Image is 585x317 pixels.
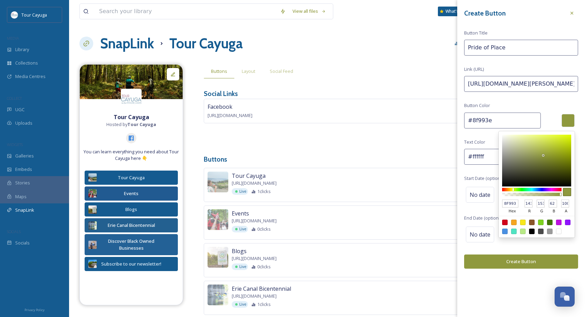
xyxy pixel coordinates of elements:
img: download.jpeg [11,11,18,18]
span: [URL][DOMAIN_NAME] [232,180,277,186]
div: #B8E986 [520,229,526,234]
span: 0 clicks [257,226,271,232]
span: [URL][DOMAIN_NAME] [208,112,252,118]
h3: Buttons [204,154,575,164]
span: Library [15,46,29,53]
a: Analytics [451,37,488,50]
h1: Tour Cayuga [169,33,243,54]
span: MEDIA [7,36,19,41]
div: #4A4A4A [538,229,544,234]
button: Open Chat [555,287,575,307]
label: b [549,208,559,216]
span: Socials [15,240,30,246]
span: You can learn everything you need about Tour Cayuga here 👇 [83,148,179,162]
button: Tour Cayuga [85,171,178,185]
a: What's New [438,7,472,16]
span: UGC [15,106,25,113]
img: 9e4c807c-bf24-47f4-bf34-f9a65645deea.jpg [88,260,97,268]
div: #7ED321 [538,220,544,225]
h1: SnapLink [100,33,154,54]
div: #F5A623 [511,220,517,225]
span: Uploads [15,120,32,126]
span: Hosted by [106,121,156,128]
img: d989fd66-fd5c-4d2c-8c02-4c38b74c5598.jpg [88,241,97,249]
div: #000000 [529,229,535,234]
span: No date [470,191,490,199]
span: Social Feed [270,68,293,75]
div: #4A90E2 [502,229,508,234]
button: Erie Canal Bicentennial [85,218,178,232]
strong: Tour Cayuga [114,113,149,121]
img: b5d037cd-04cd-4fac-9b64-9a22eac2a8e5.jpg [80,65,183,99]
img: 2fc8f295-4833-4b8f-bf13-9113ff3390b8.jpg [88,189,97,198]
span: Embeds [15,166,32,173]
span: Buttons [211,68,227,75]
label: hex [502,208,522,216]
span: [URL][DOMAIN_NAME] [232,218,277,224]
div: Live [232,301,248,308]
div: Live [232,188,248,195]
span: 1 clicks [257,188,271,195]
span: 1 clicks [257,301,271,308]
div: #F8E71C [520,220,526,225]
img: 76f9020a-be25-4fe3-8c8a-75e768b8d523.jpg [88,221,97,230]
div: #50E3C2 [511,229,517,234]
div: View all files [289,4,329,18]
div: #D0021B [502,220,508,225]
span: WIDGETS [7,142,23,147]
span: Link (URL) [464,66,484,73]
span: [URL][DOMAIN_NAME] [232,293,277,299]
div: Live [232,263,248,270]
div: Erie Canal Bicentennial [100,222,162,229]
img: 76f9020a-be25-4fe3-8c8a-75e768b8d523.jpg [208,285,228,305]
img: 71e0f8f2-1c90-4030-b889-528a98c53596.jpg [208,247,228,268]
span: Events [232,209,249,218]
button: Create Button [464,254,578,269]
h3: Create Button [464,8,506,18]
input: Search your library [96,4,277,19]
span: End Date (optional) [464,215,503,221]
span: Tour Cayuga [21,12,47,18]
span: Privacy Policy [25,308,45,312]
a: Privacy Policy [25,305,45,314]
span: 0 clicks [257,263,271,270]
button: Events [85,186,178,201]
span: Media Centres [15,73,46,80]
div: Live [232,226,248,232]
div: #417505 [547,220,553,225]
div: Tour Cayuga [100,174,162,181]
span: Text Color [464,139,485,145]
img: d13152c4-165d-49b2-beb9-16e0a7ef30c2.jpg [208,172,228,192]
button: Blogs [85,202,178,217]
div: #BD10E0 [556,220,562,225]
img: 71e0f8f2-1c90-4030-b889-528a98c53596.jpg [88,205,97,214]
label: g [537,208,547,216]
span: Collections [15,60,38,66]
span: Blogs [232,247,247,255]
span: Galleries [15,153,34,159]
span: Button Color [464,102,490,109]
button: Discover Black Owned Businesses [85,234,178,255]
img: d13152c4-165d-49b2-beb9-16e0a7ef30c2.jpg [88,173,97,182]
div: #8B572A [529,220,535,225]
span: Start Date (optional) [464,175,505,182]
h3: Social Links [204,89,238,99]
span: SnapLink [15,207,34,213]
button: Analytics [451,37,485,50]
img: 2fc8f295-4833-4b8f-bf13-9113ff3390b8.jpg [208,209,228,230]
span: Layout [242,68,255,75]
span: Button Title [464,30,488,36]
strong: Tour Cayuga [127,121,156,127]
span: Maps [15,193,27,200]
input: My Link [464,40,578,56]
label: a [561,208,571,216]
span: Stories [15,180,30,186]
span: Tour Cayuga [232,172,266,180]
div: #9013FE [565,220,570,225]
span: Facebook [208,103,232,111]
div: Blogs [100,206,162,213]
button: Subscribe to our newsletter! [85,257,178,271]
span: [URL][DOMAIN_NAME] [232,255,277,262]
img: download.jpeg [121,89,142,109]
